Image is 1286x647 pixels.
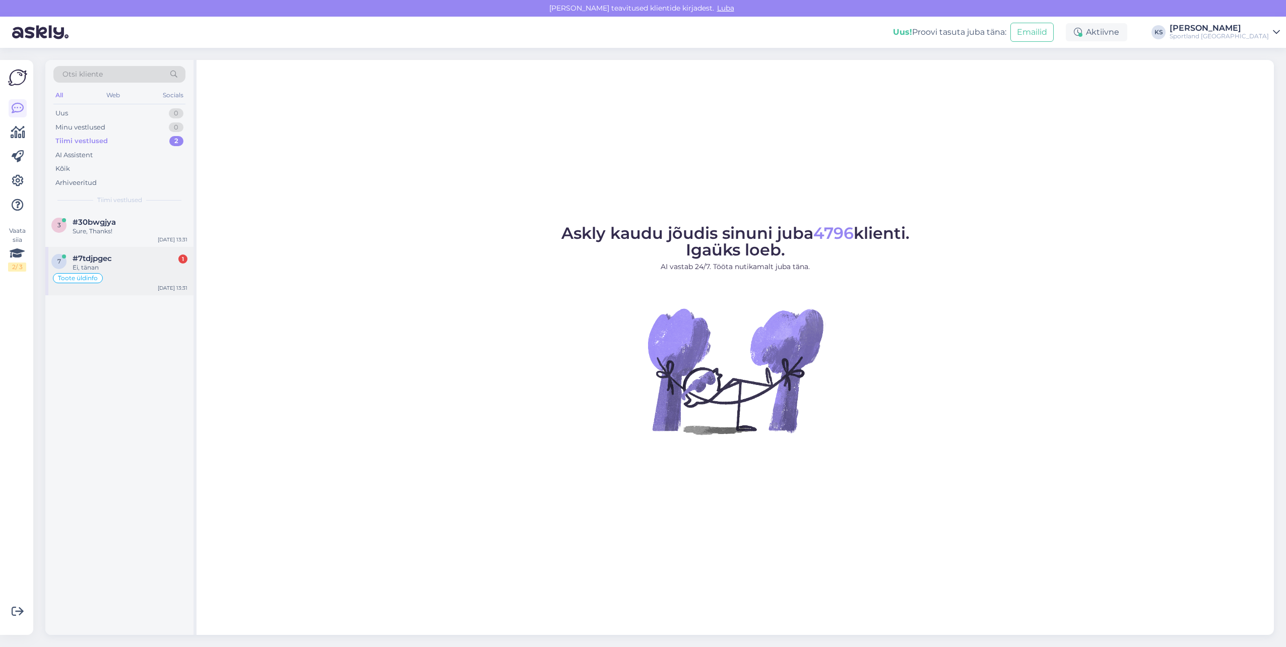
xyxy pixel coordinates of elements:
[62,69,103,80] span: Otsi kliente
[714,4,737,13] span: Luba
[57,221,61,229] span: 3
[645,280,826,462] img: No Chat active
[561,262,910,272] p: AI vastab 24/7. Tööta nutikamalt juba täna.
[55,136,108,146] div: Tiimi vestlused
[813,223,854,243] span: 4796
[97,196,142,205] span: Tiimi vestlused
[178,254,187,264] div: 1
[1170,24,1280,40] a: [PERSON_NAME]Sportland [GEOGRAPHIC_DATA]
[1066,23,1127,41] div: Aktiivne
[169,122,183,133] div: 0
[104,89,122,102] div: Web
[1151,25,1166,39] div: KS
[1170,24,1269,32] div: [PERSON_NAME]
[8,263,26,272] div: 2 / 3
[158,284,187,292] div: [DATE] 13:31
[1170,32,1269,40] div: Sportland [GEOGRAPHIC_DATA]
[893,26,1006,38] div: Proovi tasuta juba täna:
[73,263,187,272] div: Ei, tänan
[55,178,97,188] div: Arhiveeritud
[73,227,187,236] div: Sure, Thanks!
[55,150,93,160] div: AI Assistent
[1010,23,1054,42] button: Emailid
[561,223,910,260] span: Askly kaudu jõudis sinuni juba klienti. Igaüks loeb.
[158,236,187,243] div: [DATE] 13:31
[8,226,26,272] div: Vaata siia
[55,122,105,133] div: Minu vestlused
[893,27,912,37] b: Uus!
[169,136,183,146] div: 2
[8,68,27,87] img: Askly Logo
[73,254,112,263] span: #7tdjpgec
[55,164,70,174] div: Kõik
[161,89,185,102] div: Socials
[57,257,61,265] span: 7
[55,108,68,118] div: Uus
[58,275,98,281] span: Toote üldinfo
[73,218,116,227] span: #30bwgjya
[53,89,65,102] div: All
[169,108,183,118] div: 0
